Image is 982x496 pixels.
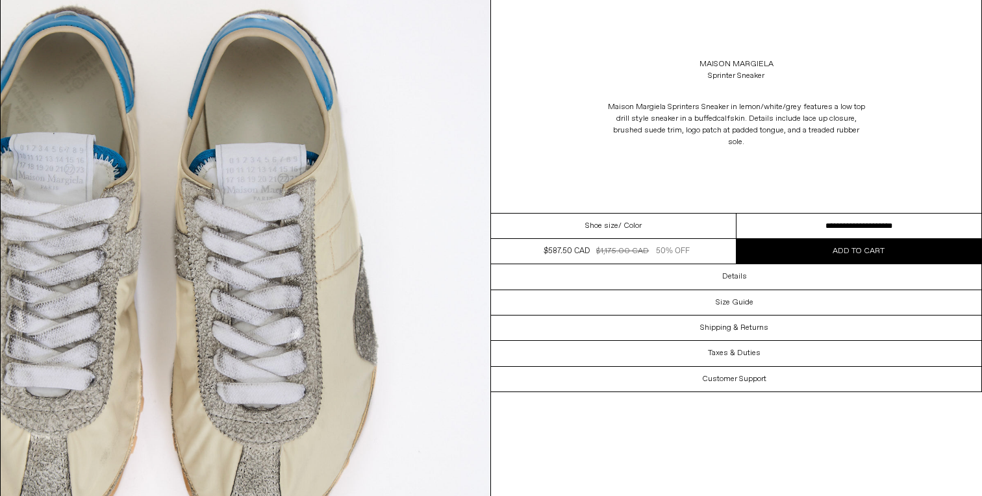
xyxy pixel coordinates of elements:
div: Sprinter Sneaker [708,70,764,82]
h3: Size Guide [716,298,753,307]
div: $587.50 CAD [544,245,590,257]
span: calfskin. Details include lace up closure, brushed suede trim, logo patch at padded tongue, and a... [613,114,859,147]
span: Shoe size [585,220,618,232]
h3: Shipping & Returns [700,323,768,332]
a: Maison Margiela [699,58,774,70]
div: $1,175.00 CAD [596,245,649,257]
h3: Customer Support [702,375,766,384]
h3: Details [722,272,747,281]
button: Add to cart [736,239,982,264]
span: / Color [618,220,642,232]
div: 50% OFF [656,245,690,257]
span: Add to cart [833,246,885,256]
h3: Taxes & Duties [708,349,761,358]
span: Maison Margiela Sprinters Sneaker in lemon/white/grey features a low top drill style sneaker in a... [608,102,865,124]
